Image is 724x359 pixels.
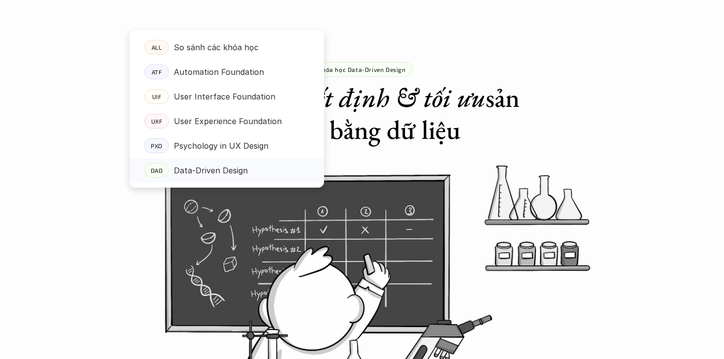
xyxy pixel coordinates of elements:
[174,89,275,104] p: User Interface Foundation
[174,40,259,55] p: So sánh các khóa học
[130,109,324,133] a: UXFUser Experience Foundation
[130,133,324,158] a: PXDPsychology in UX Design
[174,163,248,178] p: Data-Driven Design
[151,118,163,125] p: UXF
[277,80,486,115] em: quyết định & tối ưu
[174,114,282,129] p: User Experience Foundation
[130,84,324,109] a: UIFUser Interface Foundation
[130,60,324,84] a: ATFAutomation Foundation
[152,44,162,51] p: ALL
[318,66,405,73] p: Khóa học Data-Driven Design
[151,167,163,174] p: DAD
[151,142,163,149] p: PXD
[174,65,264,79] p: Automation Foundation
[174,82,550,146] h1: Đưa ra sản phẩm bằng dữ liệu
[174,138,268,153] p: Psychology in UX Design
[152,68,162,75] p: ATF
[152,93,162,100] p: UIF
[130,35,324,60] a: ALLSo sánh các khóa học
[130,158,324,183] a: DADData-Driven Design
